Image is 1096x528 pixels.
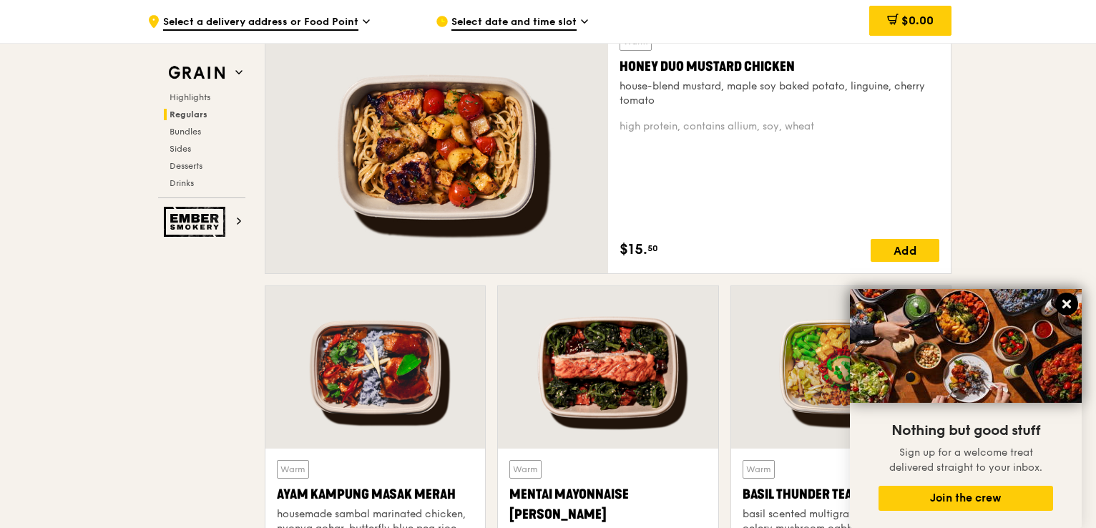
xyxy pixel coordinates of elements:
[879,486,1053,511] button: Join the crew
[620,119,939,134] div: high protein, contains allium, soy, wheat
[170,161,202,171] span: Desserts
[170,109,207,119] span: Regulars
[743,484,939,504] div: Basil Thunder Tea Rice
[620,79,939,108] div: house-blend mustard, maple soy baked potato, linguine, cherry tomato
[901,14,934,27] span: $0.00
[1055,293,1078,316] button: Close
[743,460,775,479] div: Warm
[170,127,201,137] span: Bundles
[509,484,706,524] div: Mentai Mayonnaise [PERSON_NAME]
[871,239,939,262] div: Add
[647,243,658,254] span: 50
[170,144,191,154] span: Sides
[170,92,210,102] span: Highlights
[620,239,647,260] span: $15.
[164,207,230,237] img: Ember Smokery web logo
[277,484,474,504] div: Ayam Kampung Masak Merah
[277,460,309,479] div: Warm
[451,15,577,31] span: Select date and time slot
[620,57,939,77] div: Honey Duo Mustard Chicken
[889,446,1042,474] span: Sign up for a welcome treat delivered straight to your inbox.
[850,289,1082,403] img: DSC07876-Edit02-Large.jpeg
[509,460,542,479] div: Warm
[170,178,194,188] span: Drinks
[163,15,358,31] span: Select a delivery address or Food Point
[891,422,1040,439] span: Nothing but good stuff
[164,60,230,86] img: Grain web logo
